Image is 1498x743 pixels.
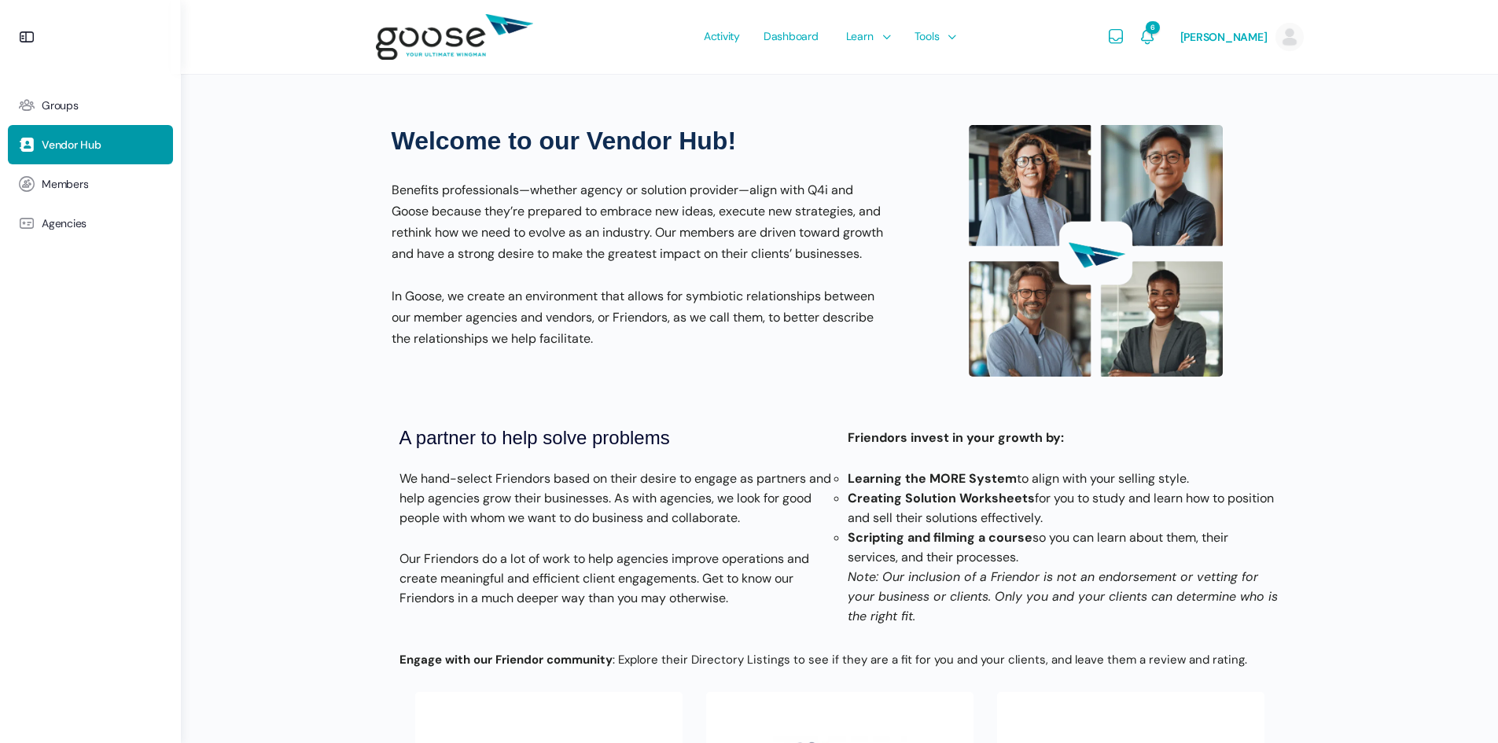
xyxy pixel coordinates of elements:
[848,568,1278,624] em: Note: Our inclusion of a Friendor is not an endorsement or vetting for your business or clients. ...
[42,138,101,152] span: Vendor Hub
[8,164,173,204] a: Members
[848,488,1280,528] li: for you to study and learn how to position and sell their solutions effectively.
[42,217,86,230] span: Agencies
[1419,668,1498,743] iframe: Chat Widget
[848,470,1017,487] strong: Learning the MORE System
[848,528,1280,567] li: so you can learn about them, their services, and their processes.
[8,204,173,243] a: Agencies
[392,125,885,158] h1: Welcome to our Vendor Hub!
[399,427,670,448] b: A partner to help solve problems
[848,490,1035,506] strong: Creating Solution Worksheets
[42,99,79,112] span: Groups
[848,469,1280,488] li: to align with your selling style.
[848,529,1032,546] strong: Scripting and filming a course
[399,649,1257,671] p: : Explore their Directory Listings to see if they are a fit for you and your clients, and leave t...
[399,469,832,528] p: We hand-select Friendors based on their desire to engage as partners and help agencies grow their...
[392,179,885,264] p: Benefits professionals—whether agency or solution provider—align with Q4i and Goose because they’...
[1146,21,1159,34] span: 6
[392,285,885,349] p: In Goose, we create an environment that allows for symbiotic relationships between our member age...
[8,125,173,164] a: Vendor Hub
[399,652,613,668] strong: Engage with our Friendor community
[848,429,1064,446] strong: Friendors invest in your growth by:
[8,86,173,125] a: Groups
[399,549,832,608] p: Our Friendors do a lot of work to help agencies improve operations and create meaningful and effi...
[42,178,88,191] span: Members
[1180,30,1268,44] span: [PERSON_NAME]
